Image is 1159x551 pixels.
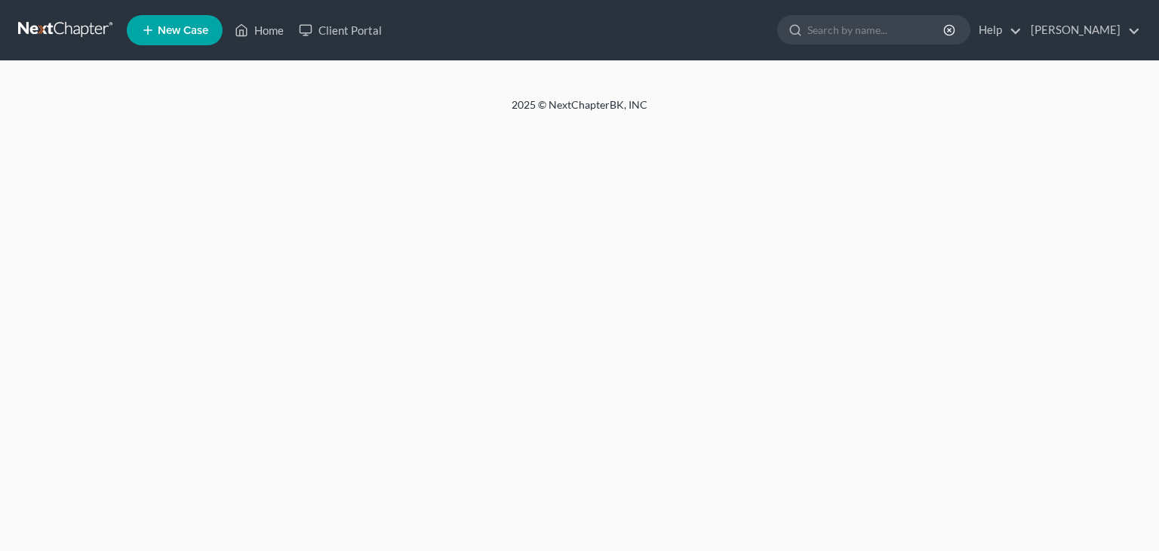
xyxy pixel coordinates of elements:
a: Client Portal [291,17,389,44]
span: New Case [158,25,208,36]
input: Search by name... [807,16,945,44]
a: Home [227,17,291,44]
a: [PERSON_NAME] [1023,17,1140,44]
div: 2025 © NextChapterBK, INC [149,97,1010,125]
a: Help [971,17,1022,44]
